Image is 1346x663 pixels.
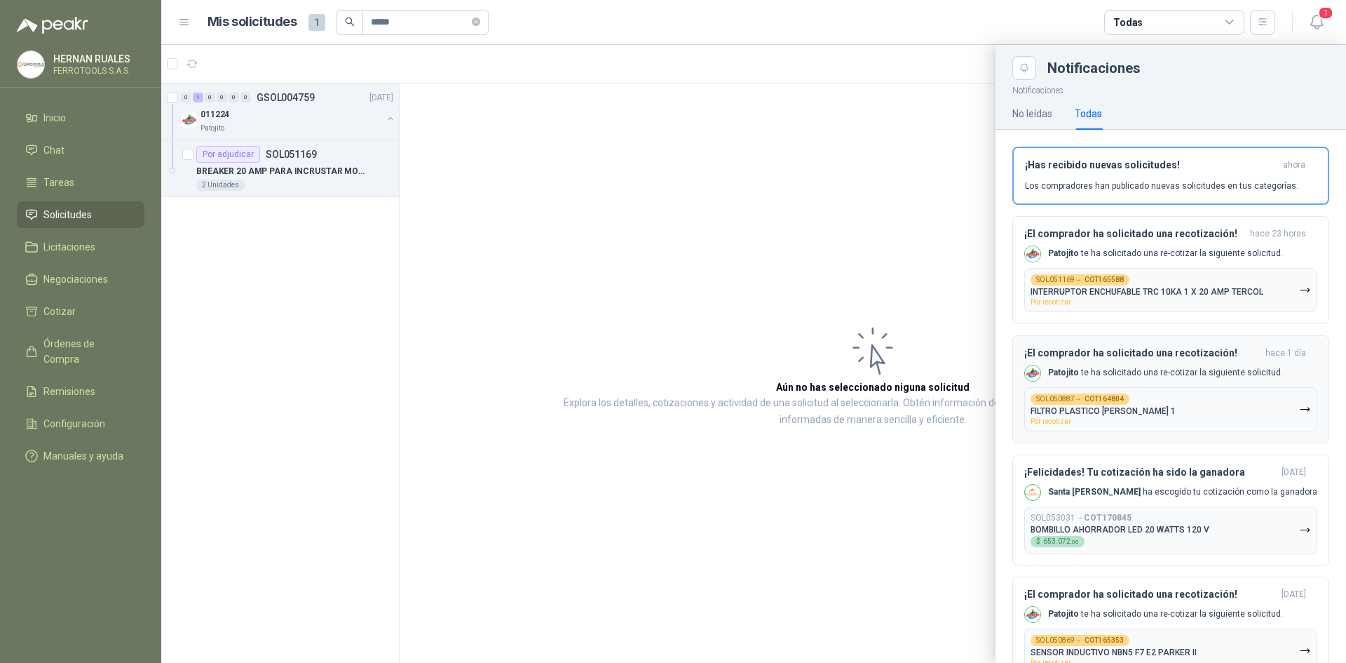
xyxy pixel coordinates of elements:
[1012,106,1052,121] div: No leídas
[1024,268,1317,312] button: SOL051169→COT165588INTERRUPTOR ENCHUFABLE TRC 10KA 1 X 20 AMP TERCOLPor recotizar
[43,207,92,222] span: Solicitudes
[1048,368,1079,377] b: Patojito
[1283,159,1305,171] span: ahora
[208,12,297,32] h1: Mis solicitudes
[1012,335,1329,443] button: ¡El comprador ha solicitado una recotización!hace 1 día Company LogoPatojito te ha solicitado una...
[1085,637,1124,644] b: COT165353
[1048,248,1283,260] p: te ha solicitado una re-cotizar la siguiente solicitud.
[1047,61,1329,75] div: Notificaciones
[17,266,144,293] a: Negociaciones
[43,384,95,399] span: Remisiones
[18,51,44,78] img: Company Logo
[1085,396,1124,403] b: COT164804
[1048,487,1141,497] b: Santa [PERSON_NAME]
[1075,106,1102,121] div: Todas
[1043,538,1079,545] span: 653.072
[1025,246,1040,262] img: Company Logo
[1024,507,1317,554] button: SOL053031→COT170845BOMBILLO AHORRADOR LED 20 WATTS 120 V$653.072,00
[43,175,74,190] span: Tareas
[1024,589,1276,601] h3: ¡El comprador ha solicitado una recotización!
[1031,298,1071,306] span: Por recotizar
[1024,387,1317,431] button: SOL050887→COT164804FILTRO PLASTICO [PERSON_NAME] 1Por recotizar
[1282,467,1306,478] span: [DATE]
[1031,406,1176,416] p: FILTRO PLASTICO [PERSON_NAME] 1
[53,67,141,75] p: FERROTOOLS S.A.S.
[43,304,76,319] span: Cotizar
[1025,366,1040,381] img: Company Logo
[1012,56,1036,80] button: Close
[1113,15,1143,30] div: Todas
[17,330,144,373] a: Órdenes de Compra
[1048,367,1283,379] p: te ha solicitado una re-cotizar la siguiente solicitud.
[1031,648,1197,657] p: SENSOR INDUCTIVO NBN5 F7 E2 PARKER II
[472,15,480,29] span: close-circle
[1084,513,1131,523] b: COT170845
[17,234,144,260] a: Licitaciones
[1031,394,1129,405] div: SOL050887 →
[1025,159,1277,171] h3: ¡Has recibido nuevas solicitudes!
[995,80,1346,98] p: Notificaciones
[1085,276,1124,283] b: COT165588
[17,378,144,405] a: Remisiones
[1024,228,1244,240] h3: ¡El comprador ha solicitado una recotización!
[1031,536,1085,547] div: $
[1048,609,1079,619] b: Patojito
[1265,347,1306,359] span: hace 1 día
[1048,486,1317,498] p: ha escogido tu cotización como la ganadora
[1012,455,1329,565] button: ¡Felicidades! Tu cotización ha sido la ganadora[DATE] Company LogoSanta [PERSON_NAME] ha escogido...
[345,17,355,27] span: search
[1031,274,1129,286] div: SOL051169 →
[1304,10,1329,35] button: 1
[43,110,66,126] span: Inicio
[1031,525,1209,535] p: BOMBILLO AHORRADOR LED 20 WATTS 120 V
[1282,589,1306,601] span: [DATE]
[1031,417,1071,425] span: Por recotizar
[17,443,144,469] a: Manuales y ayuda
[17,105,144,131] a: Inicio
[17,410,144,437] a: Configuración
[43,336,131,367] span: Órdenes de Compra
[1024,347,1260,359] h3: ¡El comprador ha solicitado una recotización!
[17,17,88,34] img: Logo peakr
[1024,467,1276,478] h3: ¡Felicidades! Tu cotización ha sido la ganadora
[1070,539,1079,545] span: ,00
[1012,147,1329,205] button: ¡Has recibido nuevas solicitudes!ahora Los compradores han publicado nuevas solicitudes en tus ca...
[43,416,105,431] span: Configuración
[17,169,144,196] a: Tareas
[43,448,123,464] span: Manuales y ayuda
[1048,608,1283,620] p: te ha solicitado una re-cotizar la siguiente solicitud.
[472,18,480,26] span: close-circle
[17,298,144,325] a: Cotizar
[17,201,144,228] a: Solicitudes
[1025,607,1040,622] img: Company Logo
[1012,216,1329,324] button: ¡El comprador ha solicitado una recotización!hace 23 horas Company LogoPatojito te ha solicitado ...
[1031,287,1263,297] p: INTERRUPTOR ENCHUFABLE TRC 10KA 1 X 20 AMP TERCOL
[1318,6,1333,20] span: 1
[1025,485,1040,500] img: Company Logo
[1048,248,1079,258] b: Patojito
[53,54,141,64] p: HERNAN RUALES
[1250,228,1306,240] span: hace 23 horas
[1025,180,1298,192] p: Los compradores han publicado nuevas solicitudes en tus categorías.
[1031,635,1129,646] div: SOL050869 →
[43,272,108,287] span: Negociaciones
[43,142,64,158] span: Chat
[17,137,144,163] a: Chat
[43,239,95,255] span: Licitaciones
[1031,513,1131,523] p: SOL053031 →
[308,14,325,31] span: 1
